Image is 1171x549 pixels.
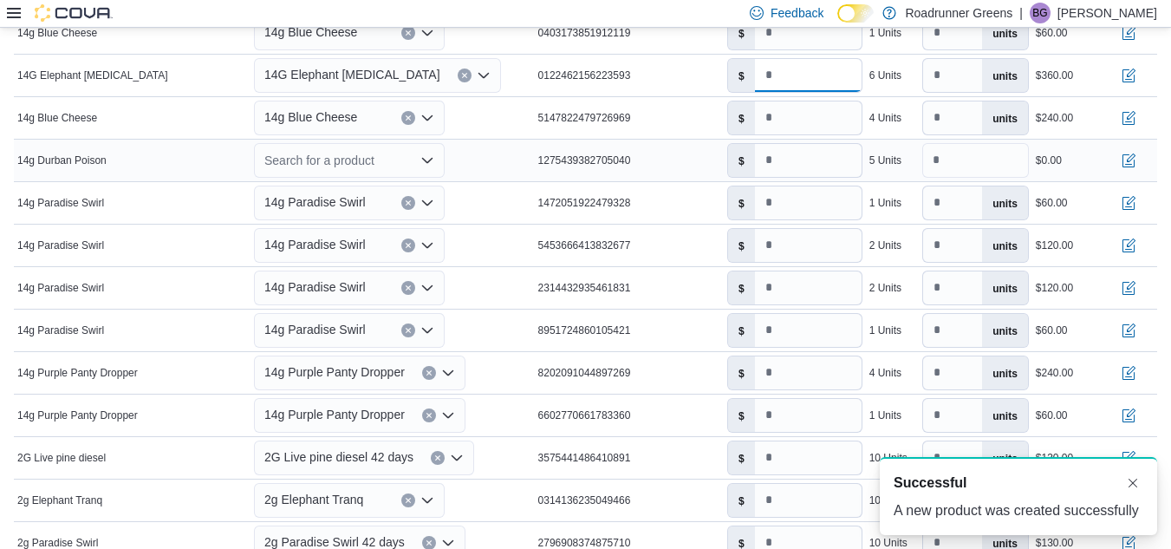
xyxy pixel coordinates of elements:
[1057,3,1157,23] p: [PERSON_NAME]
[982,356,1028,389] label: units
[401,26,415,40] button: Clear input
[17,26,97,40] span: 14g Blue Cheese
[420,239,434,252] button: Open list of options
[450,451,464,465] button: Open list of options
[869,111,901,125] div: 4 Units
[264,319,366,340] span: 14g Paradise Swirl
[17,239,104,252] span: 14g Paradise Swirl
[837,4,874,23] input: Dark Mode
[441,408,455,422] button: Open list of options
[771,4,823,22] span: Feedback
[17,281,104,295] span: 14g Paradise Swirl
[17,111,97,125] span: 14g Blue Cheese
[538,69,631,82] span: 0122462156223593
[17,451,106,465] span: 2G Live pine diesel
[401,324,415,337] button: Clear input
[894,500,1143,521] div: A new product was created successfully
[1032,3,1047,23] span: BG
[538,196,631,210] span: 1472051922479328
[728,16,755,49] label: $
[538,451,631,465] span: 3575441486410891
[431,451,445,465] button: Clear input
[982,186,1028,219] label: units
[538,154,631,167] span: 1275439382705040
[401,196,415,210] button: Clear input
[477,69,491,82] button: Open list of options
[982,314,1028,347] label: units
[264,107,357,127] span: 14g Blue Cheese
[264,447,413,467] span: 2G Live pine diesel 42 days
[17,366,138,380] span: 14g Purple Panty Dropper
[538,324,631,337] span: 8951724860105421
[420,26,434,40] button: Open list of options
[869,26,901,40] div: 1 Units
[401,281,415,295] button: Clear input
[728,484,755,517] label: $
[869,239,901,252] div: 2 Units
[538,111,631,125] span: 5147822479726969
[401,493,415,507] button: Clear input
[264,404,405,425] span: 14g Purple Panty Dropper
[1030,3,1051,23] div: Brisa Garcia
[982,441,1028,474] label: units
[401,239,415,252] button: Clear input
[1036,281,1073,295] div: $120.00
[17,324,104,337] span: 14g Paradise Swirl
[728,229,755,262] label: $
[894,473,1143,493] div: Notification
[264,277,366,297] span: 14g Paradise Swirl
[982,271,1028,304] label: units
[1036,366,1073,380] div: $240.00
[420,196,434,210] button: Open list of options
[728,314,755,347] label: $
[728,271,755,304] label: $
[728,441,755,474] label: $
[264,192,366,212] span: 14g Paradise Swirl
[538,281,631,295] span: 2314432935461831
[894,473,966,493] span: Successful
[458,69,472,82] button: Clear input
[538,408,631,422] span: 6602770661783360
[538,493,631,507] span: 0314136235049466
[1036,239,1073,252] div: $120.00
[420,281,434,295] button: Open list of options
[422,408,436,422] button: Clear input
[1036,154,1062,167] div: $0.00
[1036,196,1068,210] div: $60.00
[441,366,455,380] button: Open list of options
[869,154,901,167] div: 5 Units
[869,324,901,337] div: 1 Units
[401,111,415,125] button: Clear input
[869,196,901,210] div: 1 Units
[905,3,1012,23] p: Roadrunner Greens
[869,408,901,422] div: 1 Units
[17,196,104,210] span: 14g Paradise Swirl
[538,366,631,380] span: 8202091044897269
[1036,408,1068,422] div: $60.00
[17,154,107,167] span: 14g Durban Poison
[538,26,631,40] span: 0403173851912119
[35,4,113,22] img: Cova
[728,144,755,177] label: $
[982,399,1028,432] label: units
[264,22,357,42] span: 14g Blue Cheese
[728,101,755,134] label: $
[264,489,363,510] span: 2g Elephant Tranq
[17,493,102,507] span: 2g Elephant Tranq
[420,154,434,167] button: Open list of options
[420,493,434,507] button: Open list of options
[982,229,1028,262] label: units
[17,69,168,82] span: 14G Elephant [MEDICAL_DATA]
[1019,3,1023,23] p: |
[264,362,405,382] span: 14g Purple Panty Dropper
[728,356,755,389] label: $
[264,234,366,255] span: 14g Paradise Swirl
[538,239,631,252] span: 5453666413832677
[1036,69,1073,82] div: $360.00
[264,64,440,85] span: 14G Elephant [MEDICAL_DATA]
[982,16,1028,49] label: units
[728,186,755,219] label: $
[869,366,901,380] div: 4 Units
[1122,473,1143,493] button: Dismiss toast
[1036,26,1068,40] div: $60.00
